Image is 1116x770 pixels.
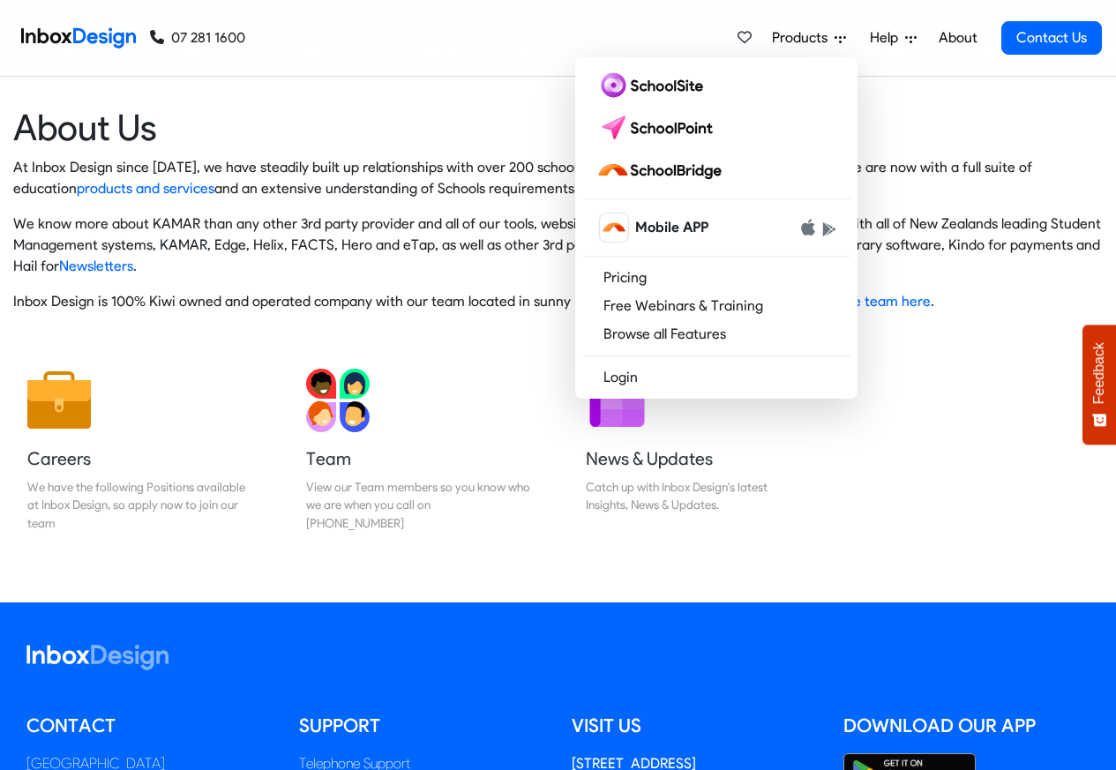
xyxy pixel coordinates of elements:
[13,105,1103,150] heading: About Us
[600,213,628,242] img: schoolbridge icon
[582,292,850,320] a: Free Webinars & Training
[1091,342,1107,404] span: Feedback
[306,369,370,432] img: 2022_01_13_icon_team.svg
[596,156,729,184] img: schoolbridge logo
[572,355,824,546] a: News & Updates Catch up with Inbox Design's latest Insights, News & Updates.
[306,478,530,532] div: View our Team members so you know who we are when you call on [PHONE_NUMBER]
[13,157,1103,199] p: At Inbox Design since [DATE], we have steadily built up relationships with over 200 schools aroun...
[586,369,649,432] img: 2022_01_12_icon_newsletter.svg
[27,478,251,532] div: We have the following Positions available at Inbox Design, so apply now to join our team
[27,446,251,471] h5: Careers
[582,264,850,292] a: Pricing
[77,180,214,197] a: products and services
[306,446,530,471] h5: Team
[13,213,1103,277] p: We know more about KAMAR than any other 3rd party provider and all of our tools, websites and Sch...
[299,713,545,739] h5: Support
[13,355,266,546] a: Careers We have the following Positions available at Inbox Design, so apply now to join our team
[765,20,853,56] a: Products
[13,291,1103,312] p: Inbox Design is 100% Kiwi owned and operated company with our team located in sunny [GEOGRAPHIC_D...
[586,446,810,471] h5: News & Updates
[870,27,905,49] span: Help
[150,27,245,49] a: 07 281 1600
[582,206,850,249] a: schoolbridge icon Mobile APP
[933,20,982,56] a: About
[586,478,810,514] div: Catch up with Inbox Design's latest Insights, News & Updates.
[596,114,721,142] img: schoolpoint logo
[843,713,1090,739] h5: Download our App
[582,363,850,392] a: Login
[26,713,273,739] h5: Contact
[1001,21,1102,55] a: Contact Us
[572,713,818,739] h5: Visit us
[582,320,850,348] a: Browse all Features
[635,217,708,238] span: Mobile APP
[27,369,91,432] img: 2022_01_13_icon_job.svg
[863,20,924,56] a: Help
[772,27,835,49] span: Products
[1082,325,1116,445] button: Feedback - Show survey
[575,57,858,399] div: Products
[803,293,931,310] a: meet the team here
[596,71,710,100] img: schoolsite logo
[59,258,133,274] a: Newsletters
[292,355,544,546] a: Team View our Team members so you know who we are when you call on [PHONE_NUMBER]
[26,645,169,670] img: logo_inboxdesign_white.svg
